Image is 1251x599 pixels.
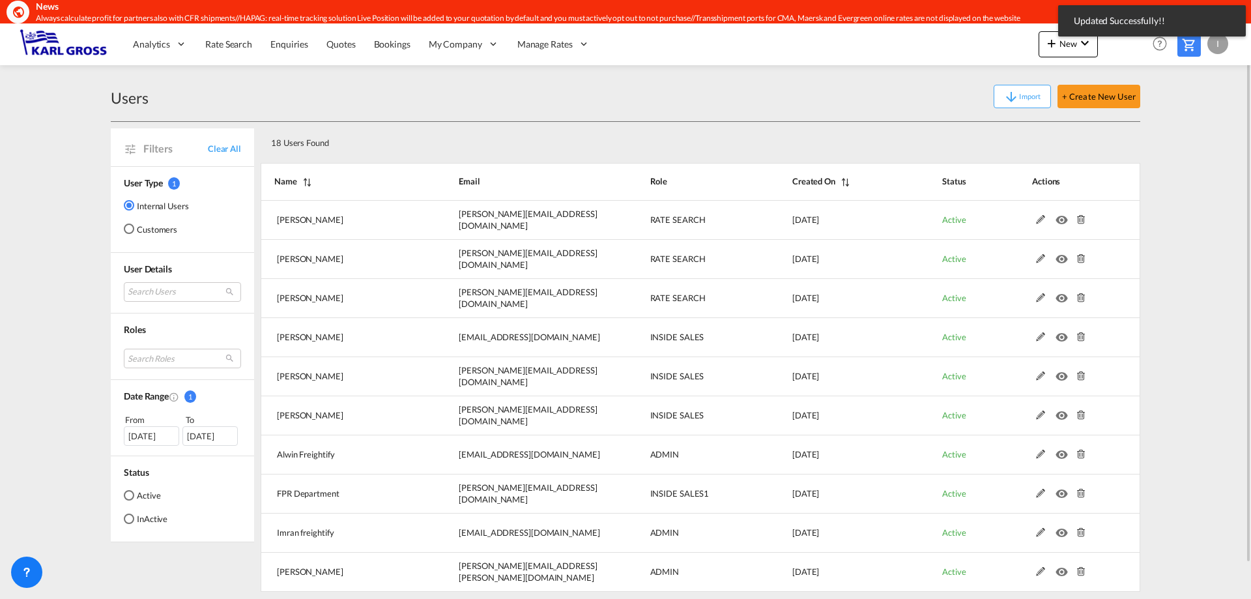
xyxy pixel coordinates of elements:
td: alwinregan.a@freightfy.com [426,435,617,475]
td: Saranya K [261,553,426,592]
span: New [1044,38,1093,49]
span: RATE SEARCH [650,293,706,303]
md-icon: icon-plus 400-fg [1044,35,1059,51]
td: 2025-09-12 [760,357,910,396]
td: Sandor Harangi [261,201,426,240]
span: FPR Department [277,488,339,499]
md-radio-button: Customers [124,222,189,235]
td: Stelian-Dumitru Negoita [261,240,426,279]
div: My Company [420,23,508,65]
md-icon: icon-arrow-down [1003,89,1019,105]
button: icon-plus 400-fgNewicon-chevron-down [1039,31,1098,57]
div: Manage Rates [508,23,599,65]
div: [DATE] [124,426,179,446]
md-icon: icon-eye [1056,525,1072,534]
md-radio-button: Internal Users [124,199,189,212]
span: Active [942,293,966,303]
span: [PERSON_NAME] [277,293,343,303]
span: Active [942,527,966,538]
md-icon: icon-earth [12,5,25,18]
md-icon: icon-eye [1056,329,1072,338]
td: a.stuetz@karlgross.de [426,279,617,318]
span: Active [942,371,966,381]
td: INSIDE SALES [618,318,760,357]
md-icon: icon-eye [1056,368,1072,377]
span: [PERSON_NAME] [277,410,343,420]
span: Alwin Freightify [277,449,334,460]
span: [DATE] [792,410,819,420]
span: [DATE] [792,214,819,225]
span: Bookings [374,38,410,50]
td: Christina Lutz [261,357,426,396]
td: INSIDE SALES [618,396,760,435]
span: INSIDE SALES [650,332,704,342]
span: ADMIN [650,566,680,577]
td: 2025-03-12 [760,553,910,592]
div: From [124,413,181,426]
span: [DATE] [792,488,819,499]
span: [DATE] [792,527,819,538]
span: [PERSON_NAME][EMAIL_ADDRESS][DOMAIN_NAME] [459,248,597,270]
a: Quotes [317,23,364,65]
td: 2025-09-30 [760,240,910,279]
th: Email [426,163,617,201]
div: 18 Users Found [266,127,1048,154]
md-icon: icon-eye [1056,564,1072,573]
td: ADMIN [618,435,760,475]
span: Manage Rates [517,38,573,51]
span: [DATE] [792,293,819,303]
td: 2025-07-07 [760,435,910,475]
span: [PERSON_NAME] [277,566,343,577]
span: RATE SEARCH [650,214,706,225]
td: m.zebisch@karlgross.de [426,396,617,435]
span: Clear All [208,143,241,154]
a: Bookings [365,23,420,65]
span: Quotes [326,38,355,50]
span: Active [942,332,966,342]
div: Users [111,87,149,108]
md-radio-button: Active [124,489,167,502]
div: To [184,413,242,426]
span: INSIDE SALES [650,371,704,381]
td: 2025-04-11 [760,514,910,553]
span: User Details [124,263,172,274]
th: Status [910,163,999,201]
td: saranya.kothandan@freghtify.com [426,553,617,592]
a: Enquiries [261,23,317,65]
md-icon: icon-eye [1056,290,1072,299]
span: [PERSON_NAME][EMAIL_ADDRESS][DOMAIN_NAME] [459,209,597,231]
td: s.negoita@karlgross.de [426,240,617,279]
td: Alois Stütz [261,279,426,318]
span: Filters [143,141,208,156]
span: [EMAIL_ADDRESS][DOMAIN_NAME] [459,449,599,460]
td: ADMIN [618,553,760,592]
td: RATE SEARCH [618,240,760,279]
span: RATE SEARCH [650,254,706,264]
td: INSIDE SALES [618,357,760,396]
span: 1 [168,177,180,190]
span: ADMIN [650,449,680,460]
th: Actions [999,163,1140,201]
div: Analytics [124,23,196,65]
th: Role [618,163,760,201]
span: Active [942,449,966,460]
span: Help [1149,33,1171,55]
td: Daria Wieynk [261,318,426,357]
md-icon: icon-eye [1056,212,1072,221]
span: Updated Successfully!! [1070,14,1234,27]
td: Michael Zebisch [261,396,426,435]
md-icon: icon-eye [1056,446,1072,456]
th: Created On [760,163,910,201]
img: 3269c73066d711f095e541db4db89301.png [20,29,108,59]
th: Name [261,163,426,201]
md-radio-button: InActive [124,512,167,525]
iframe: Chat [10,531,55,579]
span: [DATE] [792,332,819,342]
div: I [1207,33,1228,54]
span: ADMIN [650,527,680,538]
div: [DATE] [182,426,238,446]
span: Active [942,254,966,264]
span: [PERSON_NAME][EMAIL_ADDRESS][DOMAIN_NAME] [459,482,597,504]
span: [PERSON_NAME] [277,332,343,342]
span: User Type [124,177,163,188]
